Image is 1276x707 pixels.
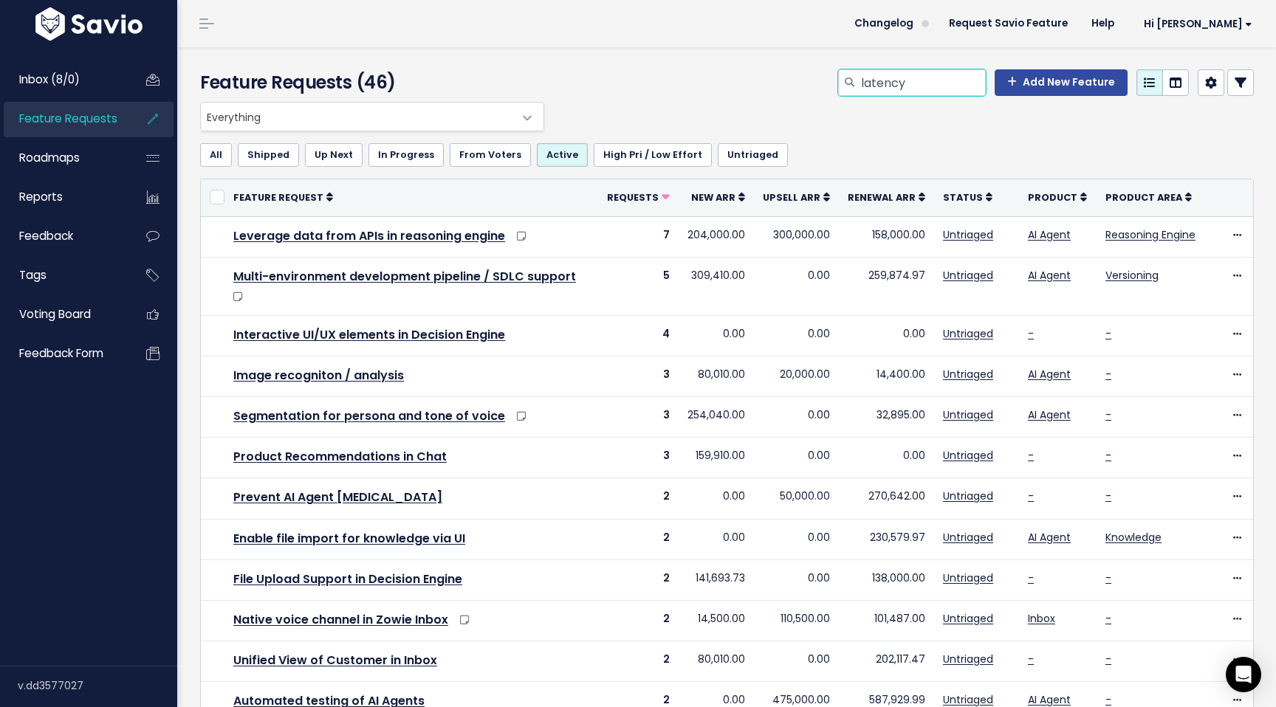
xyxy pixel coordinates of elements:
[1028,611,1055,626] a: Inbox
[598,438,679,478] td: 3
[1028,191,1077,204] span: Product
[839,315,934,356] td: 0.00
[943,652,993,666] a: Untriaged
[718,143,788,167] a: Untriaged
[943,692,993,707] a: Untriaged
[679,397,754,438] td: 254,040.00
[1028,227,1071,242] a: AI Agent
[1105,611,1111,626] a: -
[943,367,993,382] a: Untriaged
[679,438,754,478] td: 159,910.00
[1028,190,1087,204] a: Product
[1105,489,1111,503] a: -
[763,191,820,204] span: Upsell ARR
[1028,652,1034,666] a: -
[763,190,830,204] a: Upsell ARR
[1028,268,1071,283] a: AI Agent
[1028,489,1034,503] a: -
[233,448,447,465] a: Product Recommendations in Chat
[4,219,123,253] a: Feedback
[679,356,754,396] td: 80,010.00
[233,227,505,244] a: Leverage data from APIs in reasoning engine
[679,601,754,641] td: 14,500.00
[1105,268,1159,283] a: Versioning
[679,478,754,519] td: 0.00
[233,652,437,669] a: Unified View of Customer in Inbox
[233,326,505,343] a: Interactive UI/UX elements in Decision Engine
[679,216,754,257] td: 204,000.00
[233,190,333,204] a: Feature Request
[754,216,839,257] td: 300,000.00
[201,103,514,131] span: Everything
[943,190,992,204] a: Status
[598,478,679,519] td: 2
[943,530,993,545] a: Untriaged
[19,111,117,126] span: Feature Requests
[233,191,323,204] span: Feature Request
[1028,367,1071,382] a: AI Agent
[848,191,916,204] span: Renewal ARR
[598,397,679,438] td: 3
[1028,407,1071,422] a: AI Agent
[1105,448,1111,463] a: -
[691,191,735,204] span: New ARR
[537,143,588,167] a: Active
[839,478,934,519] td: 270,642.00
[1028,530,1071,545] a: AI Agent
[943,611,993,626] a: Untriaged
[19,228,73,244] span: Feedback
[754,478,839,519] td: 50,000.00
[943,570,993,585] a: Untriaged
[598,641,679,682] td: 2
[839,438,934,478] td: 0.00
[598,315,679,356] td: 4
[4,180,123,214] a: Reports
[233,570,462,587] a: File Upload Support in Decision Engine
[598,257,679,315] td: 5
[854,18,913,29] span: Changelog
[754,315,839,356] td: 0.00
[1028,692,1071,707] a: AI Agent
[368,143,444,167] a: In Progress
[4,63,123,97] a: Inbox (8/0)
[839,356,934,396] td: 14,400.00
[1105,227,1196,242] a: Reasoning Engine
[4,337,123,370] a: Feedback form
[754,519,839,559] td: 0.00
[19,189,63,204] span: Reports
[839,641,934,682] td: 202,117.47
[848,190,925,204] a: Renewal ARR
[1105,407,1111,422] a: -
[598,601,679,641] td: 2
[1144,18,1252,30] span: Hi [PERSON_NAME]
[1105,190,1192,204] a: Product Area
[607,190,670,204] a: Requests
[679,257,754,315] td: 309,410.00
[19,267,47,283] span: Tags
[598,356,679,396] td: 3
[943,407,993,422] a: Untriaged
[679,315,754,356] td: 0.00
[32,7,146,41] img: logo-white.9d6f32f41409.svg
[1105,652,1111,666] a: -
[200,69,537,96] h4: Feature Requests (46)
[1105,692,1111,707] a: -
[200,102,544,131] span: Everything
[937,13,1080,35] a: Request Savio Feature
[233,530,465,547] a: Enable file import for knowledge via UI
[233,268,576,285] a: Multi-environment development pipeline / SDLC support
[4,141,123,175] a: Roadmaps
[19,150,80,165] span: Roadmaps
[754,559,839,600] td: 0.00
[200,143,232,167] a: All
[1105,530,1162,545] a: Knowledge
[200,143,1254,167] ul: Filter feature requests
[1126,13,1264,35] a: Hi [PERSON_NAME]
[754,641,839,682] td: 0.00
[1105,367,1111,382] a: -
[450,143,531,167] a: From Voters
[233,367,404,384] a: Image recogniton / analysis
[18,666,177,705] div: v.dd3577027
[754,397,839,438] td: 0.00
[1105,326,1111,341] a: -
